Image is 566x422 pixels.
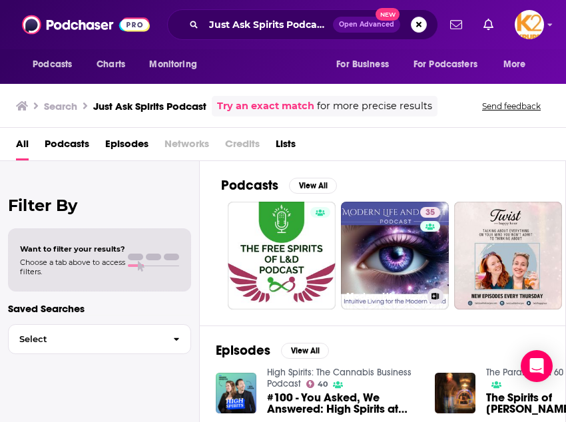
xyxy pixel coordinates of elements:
h3: Search [44,100,77,112]
a: All [16,133,29,160]
a: PodcastsView All [221,177,337,194]
button: Open AdvancedNew [333,17,400,33]
a: Show notifications dropdown [445,13,467,36]
a: Podcasts [45,133,89,160]
span: Networks [164,133,209,160]
button: open menu [327,52,406,77]
span: Credits [225,133,260,160]
button: Select [8,324,191,354]
a: 35 [420,207,440,218]
span: Monitoring [149,55,196,74]
img: User Profile [515,10,544,39]
span: More [503,55,526,74]
span: Podcasts [33,55,72,74]
h3: Just Ask Spirits Podcast [93,100,206,112]
h3: Modern Life and Spirit Podcast [346,291,422,302]
a: Try an exact match [217,99,314,114]
span: for more precise results [317,99,432,114]
p: Saved Searches [8,302,191,315]
span: Charts [97,55,125,74]
span: New [376,8,400,21]
button: View All [281,343,329,359]
span: 35 [425,206,435,220]
button: Show profile menu [515,10,544,39]
a: 40 [306,380,328,388]
span: #100 - You Asked, We Answered: High Spirits at 100 w/ [PERSON_NAME] & [PERSON_NAME] [267,392,419,415]
a: #100 - You Asked, We Answered: High Spirits at 100 w/ Ben & AnnaRae [267,392,419,415]
span: 40 [318,381,328,387]
button: open menu [23,52,89,77]
a: High Spirits: The Cannabis Business Podcast [267,367,412,389]
span: For Business [336,55,389,74]
button: open menu [494,52,543,77]
span: For Podcasters [414,55,477,74]
span: Open Advanced [339,21,394,28]
button: Send feedback [478,101,545,112]
h2: Filter By [8,196,191,215]
div: Search podcasts, credits, & more... [167,9,438,40]
h2: Podcasts [221,177,278,194]
button: open menu [140,52,214,77]
a: Show notifications dropdown [478,13,499,36]
input: Search podcasts, credits, & more... [204,14,333,35]
a: Charts [88,52,133,77]
img: The Spirits of Sloss Furnace - A True Hauntings Podcast [435,373,475,413]
a: 35Modern Life and Spirit Podcast [341,202,449,310]
h2: Episodes [216,342,270,359]
span: Logged in as K2Krupp [515,10,544,39]
a: EpisodesView All [216,342,329,359]
span: Want to filter your results? [20,244,125,254]
span: Select [9,335,162,343]
img: Podchaser - Follow, Share and Rate Podcasts [22,12,150,37]
span: Choose a tab above to access filters. [20,258,125,276]
button: open menu [405,52,497,77]
a: Episodes [105,133,148,160]
a: Lists [276,133,296,160]
button: View All [289,178,337,194]
img: #100 - You Asked, We Answered: High Spirits at 100 w/ Ben & AnnaRae [216,373,256,413]
div: Open Intercom Messenger [521,350,553,382]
